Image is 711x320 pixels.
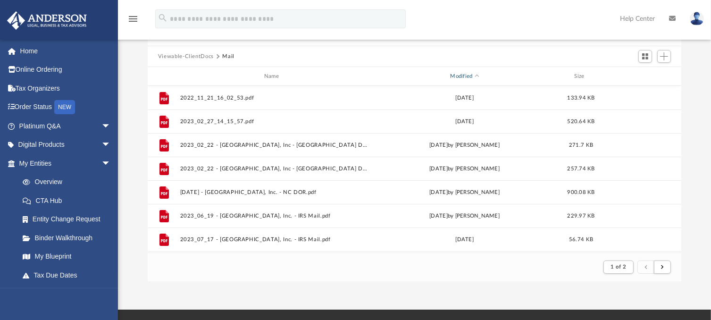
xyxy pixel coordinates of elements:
[371,188,558,197] div: [DATE] by [PERSON_NAME]
[148,86,681,253] div: grid
[569,237,593,242] span: 56.74 KB
[180,166,367,172] button: 2023_02_22 - [GEOGRAPHIC_DATA], Inc - [GEOGRAPHIC_DATA] DOR 2.pdf
[7,98,125,117] a: Order StatusNEW
[371,165,558,173] div: [DATE] by [PERSON_NAME]
[7,42,125,60] a: Home
[180,213,367,219] button: 2023_06_19 - [GEOGRAPHIC_DATA], Inc. - IRS Mail.pdf
[567,213,594,219] span: 229.97 KB
[101,285,120,304] span: arrow_drop_down
[180,95,367,101] button: 2022_11_21_16_02_53.pdf
[13,247,120,266] a: My Blueprint
[690,12,704,25] img: User Pic
[180,236,367,243] button: 2023_07_17 - [GEOGRAPHIC_DATA], Inc. - IRS Mail.pdf
[567,95,594,101] span: 133.94 KB
[567,190,594,195] span: 900.08 KB
[604,72,670,81] div: id
[7,117,125,135] a: Platinum Q&Aarrow_drop_down
[180,142,367,148] button: 2023_02_22 - [GEOGRAPHIC_DATA], Inc - [GEOGRAPHIC_DATA] DOR 1.pdf
[638,50,652,63] button: Switch to Grid View
[562,72,600,81] div: Size
[371,141,558,150] div: [DATE] by [PERSON_NAME]
[371,94,558,102] div: [DATE]
[101,135,120,155] span: arrow_drop_down
[371,236,558,244] div: [DATE]
[603,261,633,274] button: 1 of 2
[7,285,120,303] a: My [PERSON_NAME] Teamarrow_drop_down
[371,212,558,220] div: [DATE] by [PERSON_NAME]
[101,154,120,173] span: arrow_drop_down
[13,173,125,192] a: Overview
[567,119,594,124] span: 520.64 KB
[179,72,367,81] div: Name
[101,117,120,136] span: arrow_drop_down
[180,118,367,125] button: 2023_02_27_14_15_57.pdf
[13,228,125,247] a: Binder Walkthrough
[158,13,168,23] i: search
[13,210,125,229] a: Entity Change Request
[7,135,125,154] a: Digital Productsarrow_drop_down
[180,189,367,195] button: [DATE] - [GEOGRAPHIC_DATA], Inc. - NC DOR.pdf
[7,154,125,173] a: My Entitiesarrow_drop_down
[222,52,234,61] button: Mail
[127,18,139,25] a: menu
[13,191,125,210] a: CTA Hub
[54,100,75,114] div: NEW
[569,143,593,148] span: 271.7 KB
[657,50,671,63] button: Add
[13,266,125,285] a: Tax Due Dates
[158,52,214,61] button: Viewable-ClientDocs
[152,72,176,81] div: id
[371,118,558,126] div: [DATE]
[7,79,125,98] a: Tax Organizers
[4,11,90,30] img: Anderson Advisors Platinum Portal
[567,166,594,171] span: 257.74 KB
[371,72,558,81] div: Modified
[7,60,125,79] a: Online Ordering
[127,13,139,25] i: menu
[611,264,626,269] span: 1 of 2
